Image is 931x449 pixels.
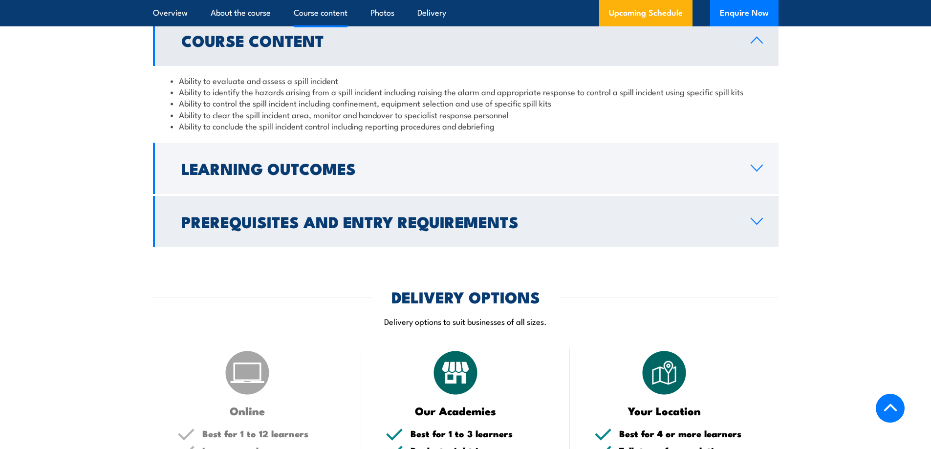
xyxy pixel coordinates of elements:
p: Delivery options to suit businesses of all sizes. [153,316,779,327]
h2: Course Content [181,33,735,47]
li: Ability to evaluate and assess a spill incident [171,75,761,86]
h2: Prerequisites and Entry Requirements [181,214,735,228]
a: Prerequisites and Entry Requirements [153,196,779,247]
h3: Online [177,405,318,416]
li: Ability to identify the hazards arising from a spill incident including raising the alarm and app... [171,86,761,97]
li: Ability to control the spill incident including confinement, equipment selection and use of speci... [171,97,761,108]
h5: Best for 1 to 12 learners [202,429,337,438]
h5: Best for 1 to 3 learners [411,429,545,438]
h2: Learning Outcomes [181,161,735,175]
a: Course Content [153,15,779,66]
li: Ability to clear the spill incident area, monitor and handover to specialist response personnel [171,109,761,120]
li: Ability to conclude the spill incident control including reporting procedures and debriefing [171,120,761,131]
a: Learning Outcomes [153,143,779,194]
h3: Our Academies [386,405,526,416]
h5: Best for 4 or more learners [619,429,754,438]
h2: DELIVERY OPTIONS [391,290,540,303]
h3: Your Location [594,405,735,416]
